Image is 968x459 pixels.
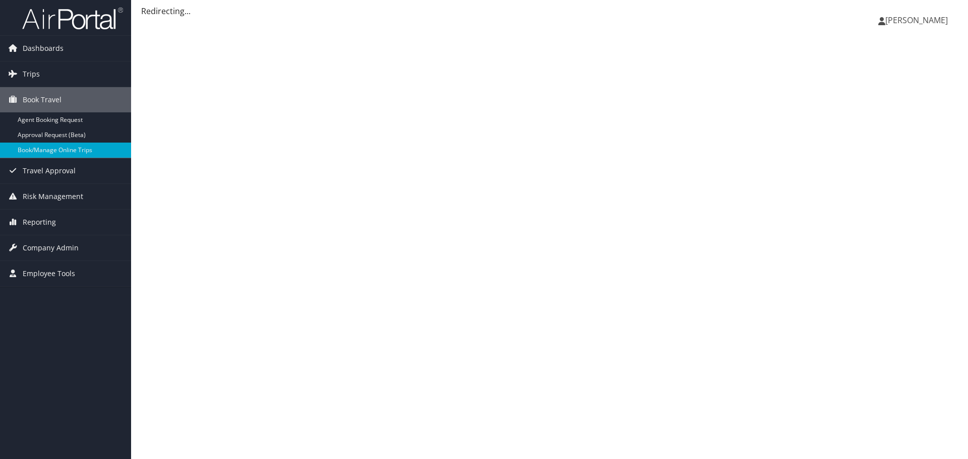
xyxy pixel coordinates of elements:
[23,158,76,183] span: Travel Approval
[23,235,79,260] span: Company Admin
[878,5,958,35] a: [PERSON_NAME]
[141,5,958,17] div: Redirecting...
[23,261,75,286] span: Employee Tools
[23,184,83,209] span: Risk Management
[23,87,62,112] span: Book Travel
[23,36,64,61] span: Dashboards
[23,61,40,87] span: Trips
[23,210,56,235] span: Reporting
[885,15,948,26] span: [PERSON_NAME]
[22,7,123,30] img: airportal-logo.png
